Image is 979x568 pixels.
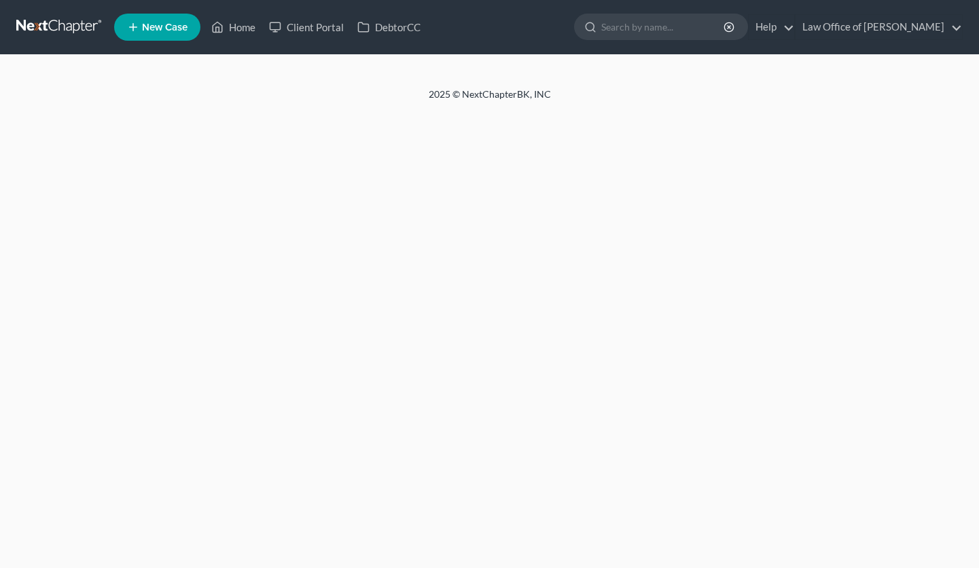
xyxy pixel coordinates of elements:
span: New Case [142,22,188,33]
a: Law Office of [PERSON_NAME] [796,15,962,39]
a: Home [204,15,262,39]
a: Client Portal [262,15,351,39]
div: 2025 © NextChapterBK, INC [103,88,877,112]
a: DebtorCC [351,15,427,39]
a: Help [749,15,794,39]
input: Search by name... [601,14,726,39]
